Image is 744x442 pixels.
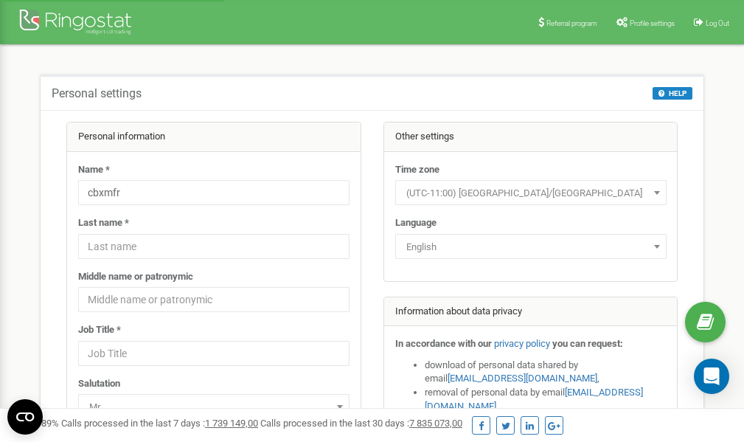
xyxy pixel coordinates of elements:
[552,338,623,349] strong: you can request:
[78,377,120,391] label: Salutation
[409,418,462,429] u: 7 835 073,00
[706,19,729,27] span: Log Out
[260,418,462,429] span: Calls processed in the last 30 days :
[78,216,129,230] label: Last name *
[425,386,667,413] li: removal of personal data by email ,
[78,234,350,259] input: Last name
[205,418,258,429] u: 1 739 149,00
[653,87,692,100] button: HELP
[400,237,661,258] span: English
[400,183,661,204] span: (UTC-11:00) Pacific/Midway
[494,338,550,349] a: privacy policy
[630,19,675,27] span: Profile settings
[78,180,350,205] input: Name
[78,341,350,366] input: Job Title
[83,397,344,418] span: Mr.
[52,87,142,100] h5: Personal settings
[78,323,121,337] label: Job Title *
[7,399,43,435] button: Open CMP widget
[395,180,667,205] span: (UTC-11:00) Pacific/Midway
[395,163,439,177] label: Time zone
[78,287,350,312] input: Middle name or patronymic
[67,122,361,152] div: Personal information
[546,19,597,27] span: Referral program
[384,122,678,152] div: Other settings
[694,359,729,394] div: Open Intercom Messenger
[425,359,667,386] li: download of personal data shared by email ,
[78,270,193,284] label: Middle name or patronymic
[78,163,110,177] label: Name *
[61,418,258,429] span: Calls processed in the last 7 days :
[395,216,437,230] label: Language
[78,394,350,419] span: Mr.
[448,373,597,384] a: [EMAIL_ADDRESS][DOMAIN_NAME]
[395,338,492,349] strong: In accordance with our
[384,297,678,327] div: Information about data privacy
[395,234,667,259] span: English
